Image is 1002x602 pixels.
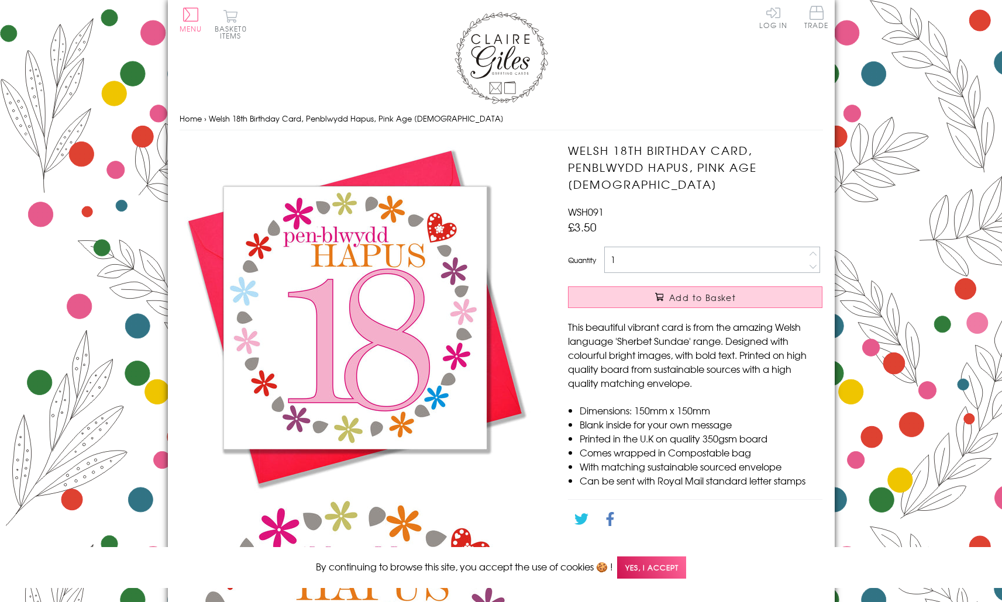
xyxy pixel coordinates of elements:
[759,6,787,29] a: Log In
[209,113,504,124] span: Welsh 18th Birthday Card, Penblwydd Hapus, Pink Age [DEMOGRAPHIC_DATA]
[180,107,823,131] nav: breadcrumbs
[568,219,597,235] span: £3.50
[180,113,202,124] a: Home
[580,445,822,459] li: Comes wrapped in Compostable bag
[568,320,822,390] p: This beautiful vibrant card is from the amazing Welsh language 'Sherbet Sundae' range. Designed w...
[580,417,822,431] li: Blank inside for your own message
[580,431,822,445] li: Printed in the U.K on quality 350gsm board
[669,292,736,303] span: Add to Basket
[568,286,822,308] button: Add to Basket
[180,142,531,493] img: Welsh 18th Birthday Card, Penblwydd Hapus, Pink Age 18
[180,8,202,32] button: Menu
[804,6,829,31] a: Trade
[220,23,247,41] span: 0 items
[580,473,822,487] li: Can be sent with Royal Mail standard letter stamps
[215,9,247,39] button: Basket0 items
[804,6,829,29] span: Trade
[568,255,596,265] label: Quantity
[580,403,822,417] li: Dimensions: 150mm x 150mm
[568,142,822,192] h1: Welsh 18th Birthday Card, Penblwydd Hapus, Pink Age [DEMOGRAPHIC_DATA]
[568,205,604,219] span: WSH091
[617,556,686,579] span: Yes, I accept
[580,459,822,473] li: With matching sustainable sourced envelope
[454,12,548,104] img: Claire Giles Greetings Cards
[578,544,691,558] a: Go back to the collection
[180,23,202,34] span: Menu
[204,113,206,124] span: ›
